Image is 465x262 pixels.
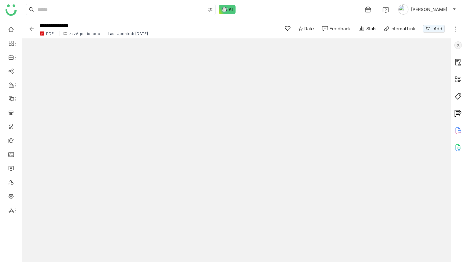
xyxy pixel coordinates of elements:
img: pdf.svg [40,31,45,36]
div: zzzAgentic-poc [69,31,100,36]
div: Internal Link [391,25,415,32]
span: [PERSON_NAME] [411,6,447,13]
div: Last Updated: [DATE] [108,31,148,36]
img: stats.svg [358,26,365,32]
button: Add [423,25,445,33]
img: logo [5,4,17,16]
div: PDF [46,31,54,36]
img: back [28,26,35,32]
img: folder.svg [63,31,68,36]
span: Rate [304,25,314,32]
img: avatar [398,4,408,15]
span: Add [434,25,442,32]
img: search-type.svg [208,7,213,12]
img: ask-buddy-normal.svg [219,5,236,14]
img: feedback-1.svg [322,26,328,31]
img: help.svg [382,7,389,13]
div: Stats [358,25,376,32]
div: Feedback [330,25,351,32]
button: [PERSON_NAME] [397,4,457,15]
